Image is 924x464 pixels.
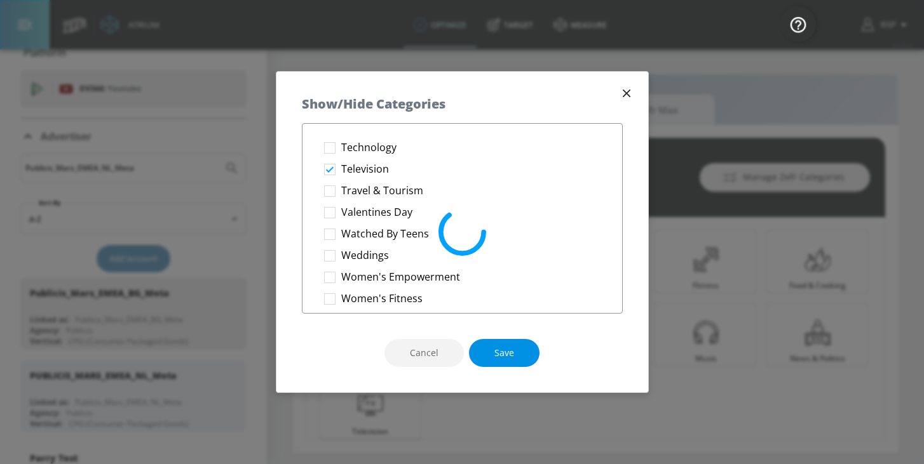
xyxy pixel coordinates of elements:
p: Valentines Day [341,206,412,219]
p: Women's Empowerment [341,270,460,284]
p: Women's Fitness [341,292,423,305]
p: Television [341,162,389,176]
p: Travel & Tourism [341,184,423,197]
button: Save [469,339,540,368]
p: Watched By Teens [341,227,429,241]
span: Save [494,345,514,361]
p: Weddings [341,249,389,262]
h5: Show/Hide Categories [302,97,445,110]
p: Technology [341,141,397,154]
button: Open Resource Center [780,6,816,42]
